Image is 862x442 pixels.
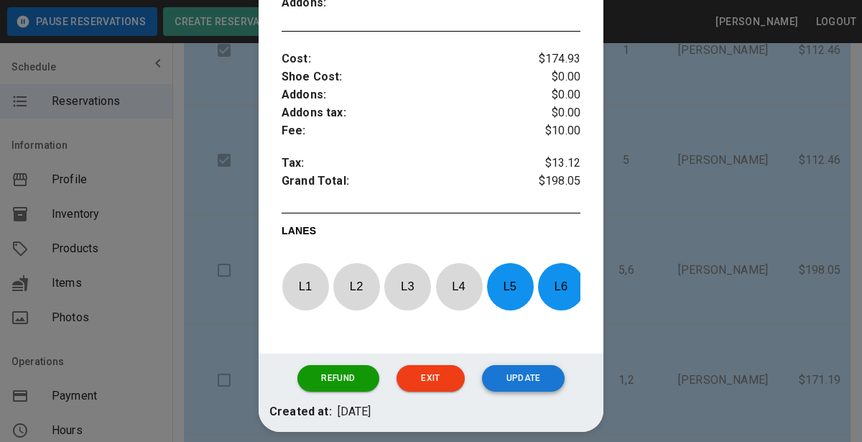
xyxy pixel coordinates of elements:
[531,104,580,122] p: $0.00
[282,122,531,140] p: Fee :
[282,172,531,194] p: Grand Total :
[486,270,534,303] p: L 5
[282,155,531,172] p: Tax :
[297,365,379,392] button: Refund
[282,50,531,68] p: Cost :
[531,122,580,140] p: $10.00
[282,224,580,244] p: LANES
[282,86,531,104] p: Addons :
[537,270,585,303] p: L 6
[282,68,531,86] p: Shoe Cost :
[269,403,332,421] p: Created at:
[482,365,565,392] button: Update
[333,270,380,303] p: L 2
[435,270,483,303] p: L 4
[338,403,371,421] p: [DATE]
[282,270,329,303] p: L 1
[282,104,531,122] p: Addons tax :
[531,155,580,172] p: $13.12
[397,365,465,392] button: Exit
[531,68,580,86] p: $0.00
[531,86,580,104] p: $0.00
[531,172,580,194] p: $198.05
[531,50,580,68] p: $174.93
[384,270,431,303] p: L 3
